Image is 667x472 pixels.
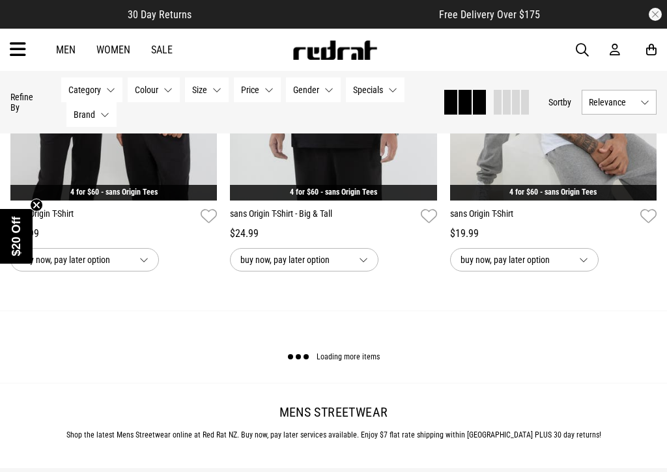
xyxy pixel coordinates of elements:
a: sans Origin T-Shirt [450,207,635,226]
span: Free Delivery Over $175 [439,8,540,21]
button: Size [185,77,229,102]
a: sans Origin T-Shirt [10,207,195,226]
iframe: Customer reviews powered by Trustpilot [218,8,413,21]
span: 30 Day Returns [128,8,192,21]
span: Specials [353,85,383,95]
button: buy now, pay later option [450,248,599,271]
button: Colour [128,77,180,102]
button: Sortby [548,94,571,110]
div: $24.99 [230,226,436,242]
button: Category [61,77,122,102]
span: Brand [74,109,95,120]
p: Refine By [10,92,42,113]
div: $19.99 [10,226,217,242]
button: buy now, pay later option [230,248,378,271]
a: sans Origin T-Shirt - Big & Tall [230,207,415,226]
span: $20 Off [10,216,23,256]
span: by [563,97,571,107]
span: buy now, pay later option [240,252,348,268]
h2: Mens Streetwear [10,404,657,420]
span: Colour [135,85,158,95]
span: Category [68,85,101,95]
button: Price [234,77,281,102]
button: Brand [66,102,117,127]
button: Relevance [582,90,657,115]
span: Size [192,85,207,95]
a: 4 for $60 - sans Origin Tees [70,187,158,197]
div: $19.99 [450,226,657,242]
span: Loading more items [317,353,380,362]
span: Gender [293,85,319,95]
span: buy now, pay later option [461,252,569,268]
button: Close teaser [30,199,43,212]
p: Shop the latest Mens Streetwear online at Red Rat NZ. Buy now, pay later services available. Enjo... [10,430,657,439]
a: Sale [151,44,173,56]
button: buy now, pay later option [10,248,159,271]
a: 4 for $60 - sans Origin Tees [509,187,597,197]
button: Gender [286,77,341,102]
a: Women [96,44,130,56]
img: Redrat logo [292,40,378,60]
span: buy now, pay later option [21,252,129,268]
a: Men [56,44,76,56]
span: Price [241,85,259,95]
button: Open LiveChat chat widget [10,5,50,44]
button: Specials [346,77,404,102]
span: Relevance [589,97,635,107]
a: 4 for $60 - sans Origin Tees [290,187,377,197]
